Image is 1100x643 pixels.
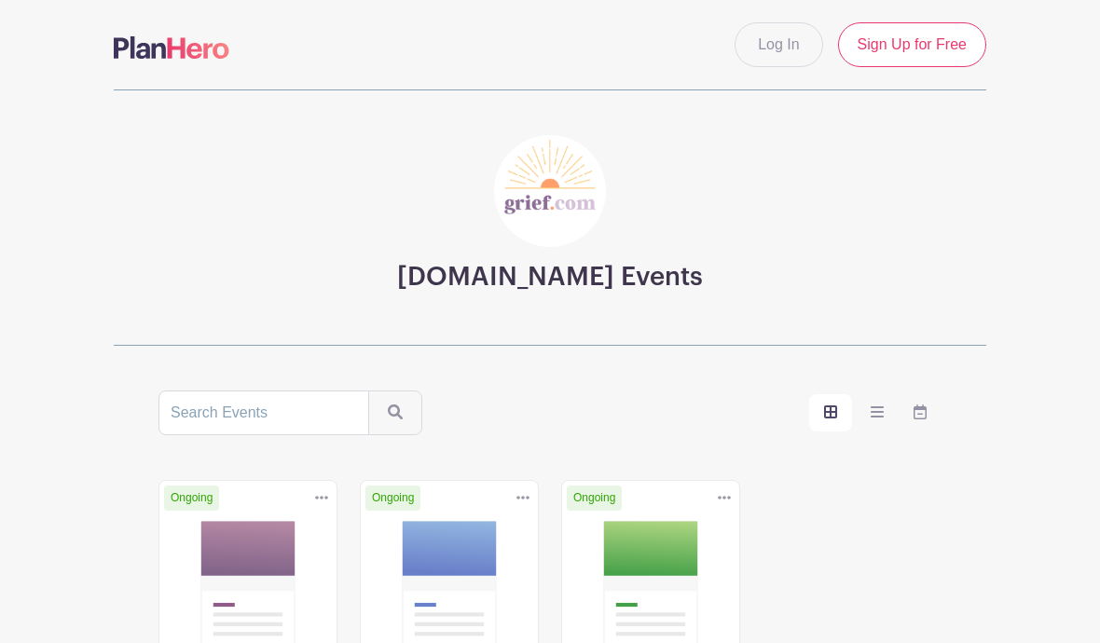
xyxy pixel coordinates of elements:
[735,22,822,67] a: Log In
[494,135,606,247] img: grief-logo-planhero.png
[838,22,986,67] a: Sign Up for Free
[397,262,703,293] h3: [DOMAIN_NAME] Events
[809,394,942,431] div: order and view
[158,390,369,435] input: Search Events
[114,36,229,59] img: logo-507f7623f17ff9eddc593b1ce0a138ce2505c220e1c5a4e2b4648c50719b7d32.svg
